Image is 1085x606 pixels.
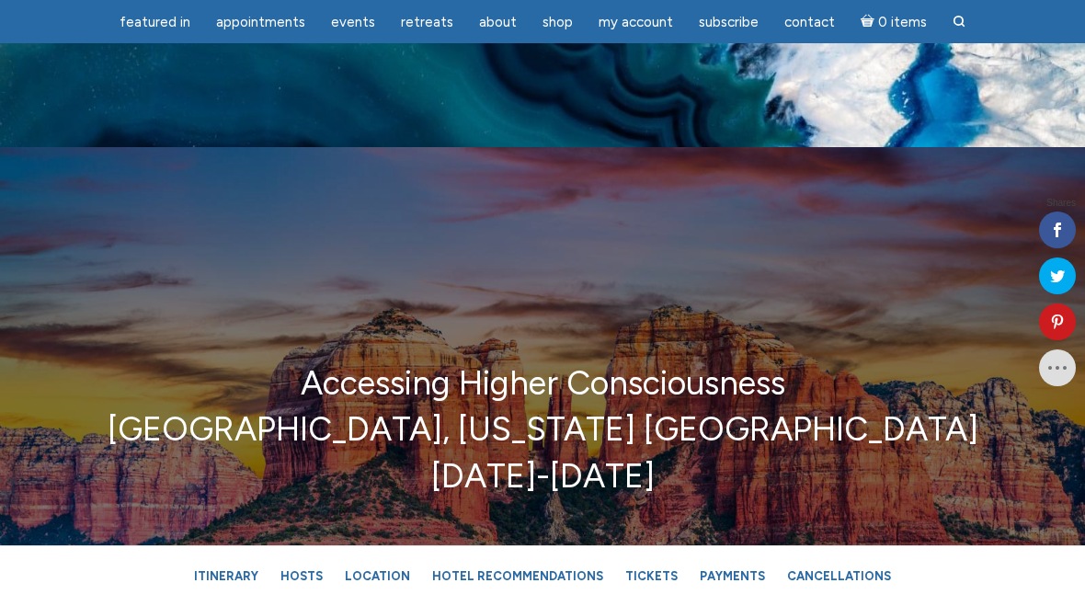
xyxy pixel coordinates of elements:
[784,14,835,30] span: Contact
[336,560,419,592] a: Location
[479,14,517,30] span: About
[205,5,316,40] a: Appointments
[599,14,673,30] span: My Account
[390,5,464,40] a: Retreats
[185,560,268,592] a: Itinerary
[216,14,305,30] span: Appointments
[271,560,332,592] a: Hosts
[542,14,573,30] span: Shop
[588,5,684,40] a: My Account
[468,5,528,40] a: About
[778,560,900,592] a: Cancellations
[120,14,190,30] span: featured in
[108,5,201,40] a: featured in
[423,560,612,592] a: Hotel Recommendations
[331,14,375,30] span: Events
[320,5,386,40] a: Events
[54,360,1031,499] p: Accessing Higher Consciousness [GEOGRAPHIC_DATA], [US_STATE] [GEOGRAPHIC_DATA] [DATE]-[DATE]
[616,560,687,592] a: Tickets
[691,560,774,592] a: Payments
[1046,199,1076,208] span: Shares
[850,3,938,40] a: Cart0 items
[688,5,770,40] a: Subscribe
[861,14,878,30] i: Cart
[699,14,759,30] span: Subscribe
[878,16,927,29] span: 0 items
[401,14,453,30] span: Retreats
[531,5,584,40] a: Shop
[773,5,846,40] a: Contact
